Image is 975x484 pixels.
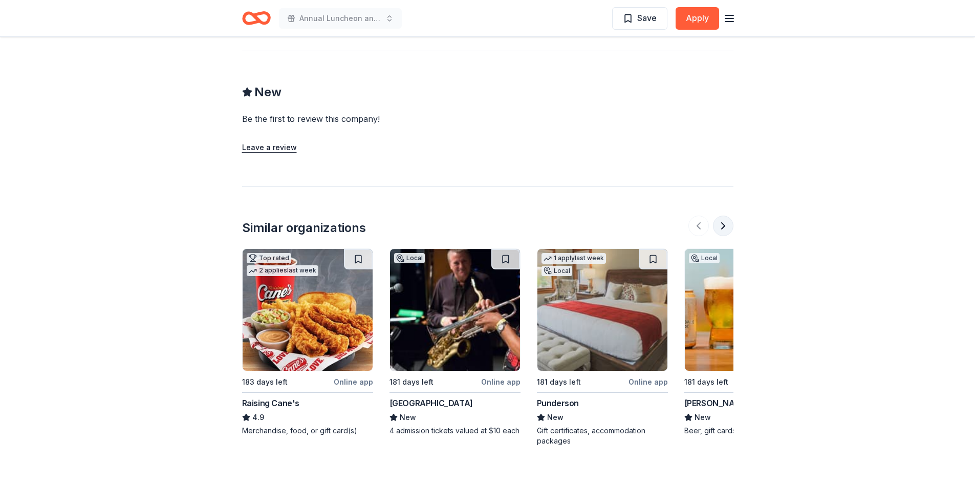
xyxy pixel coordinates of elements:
[334,375,373,388] div: Online app
[541,266,572,276] div: Local
[612,7,667,30] button: Save
[389,397,473,409] div: [GEOGRAPHIC_DATA]
[684,397,783,409] div: [PERSON_NAME] Brewing
[684,248,815,436] a: Image for Huss BrewingLocal181 days leftOnline app[PERSON_NAME] BrewingNewBeer, gift cards, and m...
[537,397,579,409] div: Punderson
[481,375,521,388] div: Online app
[389,426,521,436] div: 4 admission tickets valued at $10 each
[279,8,402,29] button: Annual Luncheon and Silent Auction
[254,84,281,100] span: New
[394,253,425,263] div: Local
[242,248,373,436] a: Image for Raising Cane's Top rated2 applieslast week183 days leftOnline appRaising Cane's4.9Merch...
[299,12,381,25] span: Annual Luncheon and Silent Auction
[537,376,581,388] div: 181 days left
[242,397,299,409] div: Raising Cane's
[684,426,815,436] div: Beer, gift cards, and merchandise
[537,248,668,446] a: Image for Punderson1 applylast weekLocal181 days leftOnline appPundersonNewGift certificates, acc...
[637,11,657,25] span: Save
[400,411,416,424] span: New
[242,141,297,154] button: Leave a review
[537,249,667,371] img: Image for Punderson
[242,6,271,30] a: Home
[547,411,564,424] span: New
[247,265,318,276] div: 2 applies last week
[676,7,719,30] button: Apply
[247,253,291,263] div: Top rated
[537,426,668,446] div: Gift certificates, accommodation packages
[242,376,288,388] div: 183 days left
[684,376,728,388] div: 181 days left
[252,411,264,424] span: 4.9
[242,220,366,236] div: Similar organizations
[389,376,434,388] div: 181 days left
[541,253,606,264] div: 1 apply last week
[685,249,815,371] img: Image for Huss Brewing
[242,113,504,125] div: Be the first to review this company!
[389,248,521,436] a: Image for American Jazz MuseumLocal181 days leftOnline app[GEOGRAPHIC_DATA]New4 admission tickets...
[243,249,373,371] img: Image for Raising Cane's
[390,249,520,371] img: Image for American Jazz Museum
[695,411,711,424] span: New
[689,253,720,263] div: Local
[629,375,668,388] div: Online app
[242,426,373,436] div: Merchandise, food, or gift card(s)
